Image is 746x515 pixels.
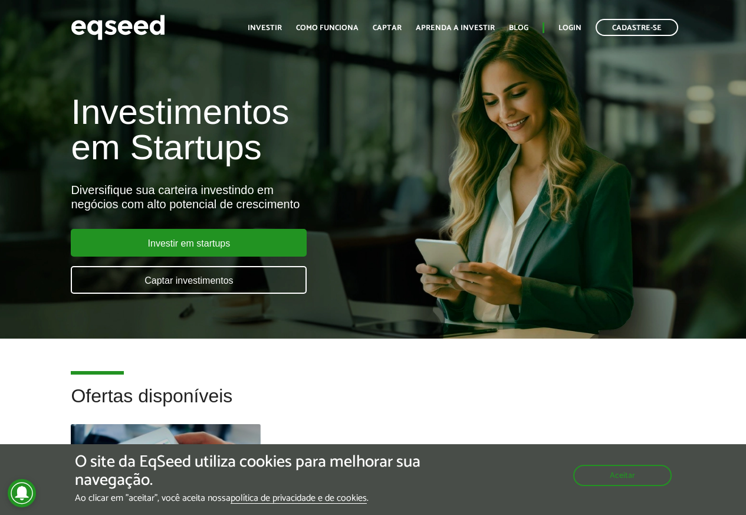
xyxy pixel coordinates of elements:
[71,183,426,211] div: Diversifique sua carteira investindo em negócios com alto potencial de crescimento
[75,493,433,504] p: Ao clicar em "aceitar", você aceita nossa .
[558,24,581,32] a: Login
[509,24,528,32] a: Blog
[71,12,165,43] img: EqSeed
[71,386,675,424] h2: Ofertas disponíveis
[231,494,367,504] a: política de privacidade e de cookies
[373,24,402,32] a: Captar
[296,24,359,32] a: Como funciona
[71,229,307,257] a: Investir em startups
[416,24,495,32] a: Aprenda a investir
[71,94,426,165] h1: Investimentos em Startups
[596,19,678,36] a: Cadastre-se
[71,266,307,294] a: Captar investimentos
[75,453,433,490] h5: O site da EqSeed utiliza cookies para melhorar sua navegação.
[573,465,672,486] button: Aceitar
[248,24,282,32] a: Investir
